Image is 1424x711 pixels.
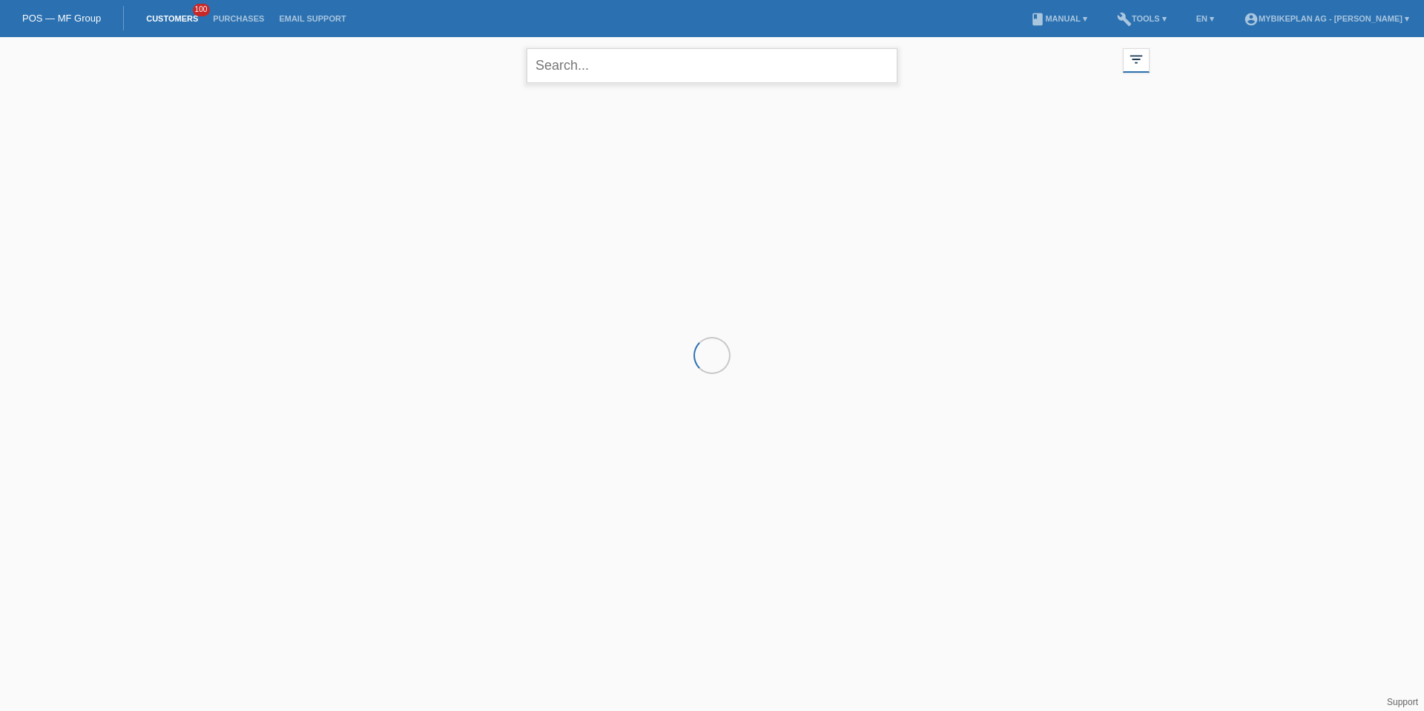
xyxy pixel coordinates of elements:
[1030,12,1045,27] i: book
[1244,12,1259,27] i: account_circle
[1387,697,1418,707] a: Support
[1128,51,1144,68] i: filter_list
[139,14,205,23] a: Customers
[1189,14,1222,23] a: EN ▾
[205,14,271,23] a: Purchases
[271,14,353,23] a: Email Support
[1236,14,1417,23] a: account_circleMybikeplan AG - [PERSON_NAME] ▾
[527,48,897,83] input: Search...
[193,4,211,16] span: 100
[1110,14,1174,23] a: buildTools ▾
[1023,14,1095,23] a: bookManual ▾
[1117,12,1132,27] i: build
[22,13,101,24] a: POS — MF Group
